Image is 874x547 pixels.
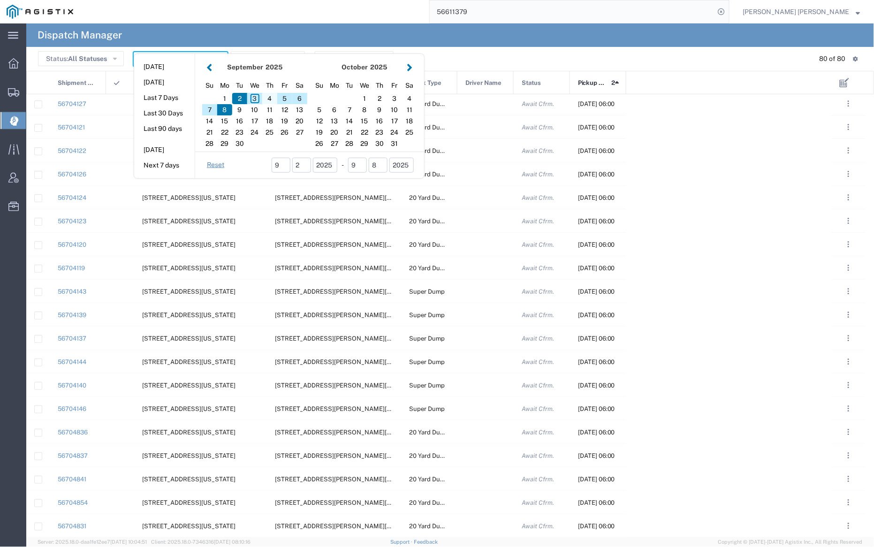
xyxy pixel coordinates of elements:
button: ... [842,191,855,204]
div: 7 [202,104,217,115]
span: . . . [848,239,850,250]
div: 3 [247,93,262,104]
div: 26 [312,138,327,149]
div: 25 [262,127,277,138]
button: ... [842,355,855,368]
div: 25 [402,127,417,138]
a: 56704127 [58,100,86,107]
a: 56704124 [58,194,86,201]
span: [DATE] 10:04:51 [110,539,147,545]
span: 680 Dado St, San Jose, California, 95131, United States [142,288,236,295]
span: 3600 Adobe Rd, Petaluma, California, 94954, United States [142,194,236,201]
button: Next 7 days [134,158,195,173]
div: 6 [292,93,307,104]
span: Await Cfrm. [522,100,554,107]
div: 22 [357,127,372,138]
a: 56704143 [58,288,86,295]
div: 18 [402,115,417,127]
div: 17 [247,115,262,127]
span: 1601 Dixon Landing Rd, Milpitas, California, 95035, United States [275,335,419,342]
span: 09/04/2025, 06:00 [578,100,615,107]
div: 24 [247,127,262,138]
span: 09/04/2025, 06:00 [578,194,615,201]
span: 09/04/2025, 06:00 [578,499,615,506]
span: . . . [848,98,850,109]
span: 20 Yard Dump Truck [409,147,467,154]
span: 09/04/2025, 06:00 [578,288,615,295]
span: 20 Yard Dump Truck [409,429,467,436]
a: 56704831 [58,523,86,530]
a: Reset [207,160,224,170]
div: 20 [327,127,342,138]
span: . . . [848,262,850,273]
button: ... [842,449,855,462]
div: 15 [217,115,232,127]
span: . . . [848,333,850,344]
span: 1601 Dixon Landing Rd, Milpitas, California, 95035, United States [275,358,419,365]
div: 11 [262,104,277,115]
span: . . . [848,497,850,508]
span: Status [522,71,541,95]
div: 2 [232,93,247,104]
div: 24 [387,127,402,138]
span: 20 Yard Dump Truck [409,499,467,506]
span: . . . [848,215,850,227]
a: 56704841 [58,476,86,483]
span: 1601 Dixon Landing Rd, Milpitas, California, 95035, United States [275,452,419,459]
span: 4801 Oakport St, Oakland, California, 94601, United States [142,476,236,483]
span: . . . [848,122,850,133]
div: 9 [372,104,387,115]
span: 1601 Dixon Landing Rd, Milpitas, California, 95035, United States [275,311,419,319]
div: Saturday [292,78,307,93]
span: Copyright © [DATE]-[DATE] Agistix Inc., All Rights Reserved [718,538,863,546]
div: 4 [262,93,277,104]
span: Super Dump [409,335,445,342]
span: Await Cfrm. [522,241,554,248]
div: 3 [387,93,402,104]
span: Await Cfrm. [522,476,554,483]
span: 20 Yard Dump Truck [409,476,467,483]
h4: Dispatch Manager [38,23,122,47]
span: 680 Dado St, San Jose, California, 95131, United States [142,382,236,389]
span: Super Dump [409,382,445,389]
span: 901 Bailey Rd, Pittsburg, California, 94565, United States [275,194,419,201]
div: 13 [292,104,307,115]
span: 20 Yard Dump Truck [409,194,467,201]
a: 56704122 [58,147,86,154]
div: 13 [327,115,342,127]
span: 09/04/2025, 06:00 [578,241,615,248]
a: Feedback [414,539,438,545]
div: 30 [372,138,387,149]
div: 22 [217,127,232,138]
a: 56704854 [58,499,88,506]
button: Last 7 Days [134,91,195,105]
div: 15 [357,115,372,127]
span: 20 Yard Dump Truck [409,218,467,225]
input: yyyy [389,158,414,173]
div: Monday [327,78,342,93]
span: Await Cfrm. [522,147,554,154]
button: ... [842,496,855,509]
button: ... [842,214,855,228]
button: ... [842,308,855,321]
button: ... [842,121,855,134]
button: ... [842,472,855,486]
input: Search for shipment number, reference number [430,0,715,23]
a: Support [391,539,414,545]
span: 901 Bailey Rd, Pittsburg, California, 94565, United States [275,265,419,272]
span: 1601 Dixon Landing Rd, Milpitas, California, 95035, United States [275,429,419,436]
div: Thursday [372,78,387,93]
div: 29 [357,138,372,149]
span: Client: 2025.18.0-7346316 [151,539,251,545]
span: 2 [612,71,616,95]
span: . . . [848,426,850,438]
div: 21 [202,127,217,138]
span: Kayte Bray Dogali [743,7,850,17]
div: Tuesday [232,78,247,93]
span: . . . [848,168,850,180]
span: 680 Dado St, San Jose, California, 95131, United States [142,311,236,319]
div: 6 [327,104,342,115]
span: . . . [848,192,850,203]
strong: October [342,63,368,71]
div: 27 [292,127,307,138]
